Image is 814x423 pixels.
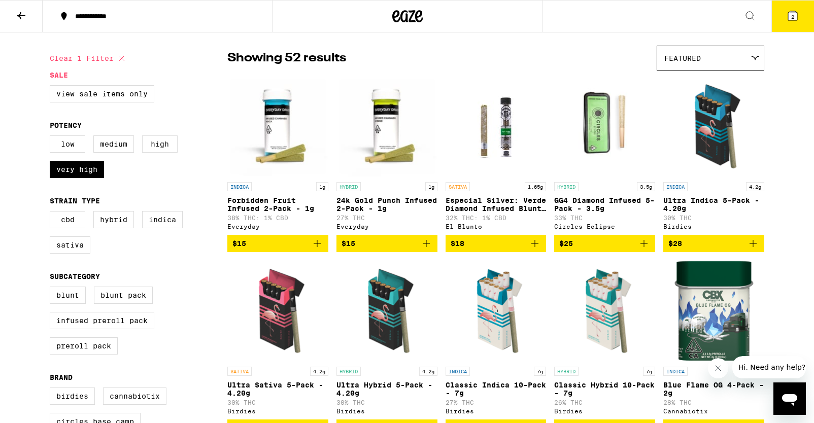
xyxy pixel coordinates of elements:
[232,239,246,248] span: $15
[50,287,86,304] label: Blunt
[342,239,355,248] span: $15
[227,215,328,221] p: 38% THC: 1% CBD
[534,367,546,376] p: 7g
[554,408,655,414] div: Birdies
[554,76,655,177] img: Circles Eclipse - GG4 Diamond Infused 5-Pack - 3.5g
[227,76,328,235] a: Open page for Forbidden Fruit Infused 2-Pack - 1g from Everyday
[103,387,166,405] label: Cannabiotix
[663,381,764,397] p: Blue Flame OG 4-Pack - 2g
[336,235,437,252] button: Add to bag
[446,399,547,406] p: 27% THC
[663,399,764,406] p: 28% THC
[336,223,437,230] div: Everyday
[50,135,85,153] label: Low
[50,373,73,381] legend: Brand
[142,135,178,153] label: High
[446,260,547,362] img: Birdies - Classic Indica 10-Pack - 7g
[227,381,328,397] p: Ultra Sativa 5-Pack - 4.20g
[227,223,328,230] div: Everyday
[336,408,437,414] div: Birdies
[336,399,437,406] p: 30% THC
[50,71,68,79] legend: Sale
[336,260,437,362] img: Birdies - Ultra Hybrid 5-Pack - 4.20g
[663,367,688,376] p: INDICA
[732,356,806,378] iframe: Message from company
[446,381,547,397] p: Classic Indica 10-Pack - 7g
[643,367,655,376] p: 7g
[336,76,437,235] a: Open page for 24k Gold Punch Infused 2-Pack - 1g from Everyday
[336,367,361,376] p: HYBRID
[227,260,328,362] img: Birdies - Ultra Sativa 5-Pack - 4.20g
[446,367,470,376] p: INDICA
[663,215,764,221] p: 30% THC
[446,76,547,235] a: Open page for Especial Silver: Verde Diamond Infused Blunt - 1.65g from El Blunto
[446,235,547,252] button: Add to bag
[663,223,764,230] div: Birdies
[525,182,546,191] p: 1.65g
[336,196,437,213] p: 24k Gold Punch Infused 2-Pack - 1g
[637,182,655,191] p: 3.5g
[446,223,547,230] div: El Blunto
[227,367,252,376] p: SATIVA
[446,215,547,221] p: 32% THC: 1% CBD
[554,260,655,419] a: Open page for Classic Hybrid 10-Pack - 7g from Birdies
[419,367,437,376] p: 4.2g
[446,76,547,177] img: El Blunto - Especial Silver: Verde Diamond Infused Blunt - 1.65g
[50,211,85,228] label: CBD
[336,76,437,177] img: Everyday - 24k Gold Punch Infused 2-Pack - 1g
[559,239,573,248] span: $25
[93,211,134,228] label: Hybrid
[446,260,547,419] a: Open page for Classic Indica 10-Pack - 7g from Birdies
[663,235,764,252] button: Add to bag
[746,182,764,191] p: 4.2g
[554,367,579,376] p: HYBRID
[50,236,90,254] label: Sativa
[554,260,655,362] img: Birdies - Classic Hybrid 10-Pack - 7g
[310,367,328,376] p: 4.2g
[771,1,814,32] button: 2
[227,196,328,213] p: Forbidden Fruit Infused 2-Pack - 1g
[227,50,346,67] p: Showing 52 results
[50,387,95,405] label: Birdies
[227,76,328,177] img: Everyday - Forbidden Fruit Infused 2-Pack - 1g
[50,337,118,355] label: Preroll Pack
[773,382,806,415] iframe: Button to launch messaging window
[554,182,579,191] p: HYBRID
[791,14,794,20] span: 2
[663,76,764,177] img: Birdies - Ultra Indica 5-Pack - 4.20g
[708,358,728,378] iframe: Close message
[554,223,655,230] div: Circles Eclipse
[663,76,764,235] a: Open page for Ultra Indica 5-Pack - 4.20g from Birdies
[663,196,764,213] p: Ultra Indica 5-Pack - 4.20g
[227,408,328,414] div: Birdies
[142,211,183,228] label: Indica
[50,121,82,129] legend: Potency
[50,197,100,205] legend: Strain Type
[446,408,547,414] div: Birdies
[674,260,754,362] img: Cannabiotix - Blue Flame OG 4-Pack - 2g
[50,161,104,178] label: Very High
[94,287,153,304] label: Blunt Pack
[336,260,437,419] a: Open page for Ultra Hybrid 5-Pack - 4.20g from Birdies
[554,215,655,221] p: 33% THC
[336,182,361,191] p: HYBRID
[50,312,154,329] label: Infused Preroll Pack
[227,399,328,406] p: 30% THC
[425,182,437,191] p: 1g
[663,260,764,419] a: Open page for Blue Flame OG 4-Pack - 2g from Cannabiotix
[93,135,134,153] label: Medium
[554,76,655,235] a: Open page for GG4 Diamond Infused 5-Pack - 3.5g from Circles Eclipse
[554,399,655,406] p: 26% THC
[316,182,328,191] p: 1g
[451,239,464,248] span: $18
[227,182,252,191] p: INDICA
[446,182,470,191] p: SATIVA
[446,196,547,213] p: Especial Silver: Verde Diamond Infused Blunt - 1.65g
[668,239,682,248] span: $28
[554,235,655,252] button: Add to bag
[663,182,688,191] p: INDICA
[664,54,701,62] span: Featured
[554,196,655,213] p: GG4 Diamond Infused 5-Pack - 3.5g
[227,260,328,419] a: Open page for Ultra Sativa 5-Pack - 4.20g from Birdies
